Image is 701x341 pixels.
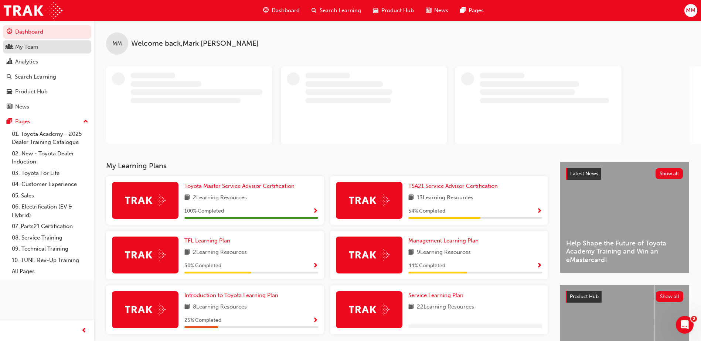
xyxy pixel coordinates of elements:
span: people-icon [7,44,12,51]
span: Pages [469,6,484,15]
span: Management Learning Plan [408,237,479,244]
span: book-icon [408,193,414,203]
img: Trak [349,304,389,315]
span: 2 Learning Resources [193,248,247,257]
a: Toyota Master Service Advisor Certification [184,182,297,190]
a: Product HubShow all [566,291,683,303]
a: Analytics [3,55,91,69]
span: book-icon [184,248,190,257]
span: Product Hub [570,293,599,300]
span: Show Progress [537,208,542,215]
span: TFL Learning Plan [184,237,230,244]
span: 100 % Completed [184,207,224,216]
span: pages-icon [7,118,12,125]
button: MM [684,4,697,17]
a: TSA21 Service Advisor Certification [408,182,501,190]
a: pages-iconPages [454,3,490,18]
span: Help Shape the Future of Toyota Academy Training and Win an eMastercard! [566,239,683,264]
div: Pages [15,117,30,126]
a: 02. New - Toyota Dealer Induction [9,148,91,168]
span: guage-icon [7,29,12,35]
button: Show Progress [537,261,542,271]
a: 09. Technical Training [9,243,91,255]
span: Show Progress [313,208,318,215]
button: Show Progress [537,207,542,216]
span: news-icon [426,6,431,15]
img: Trak [4,2,62,19]
span: up-icon [83,117,88,127]
span: book-icon [184,303,190,312]
a: Product Hub [3,85,91,99]
span: Show Progress [537,263,542,269]
img: Trak [349,194,389,206]
a: 08. Service Training [9,232,91,244]
button: Show all [656,291,684,302]
span: 22 Learning Resources [417,303,474,312]
a: 01. Toyota Academy - 2025 Dealer Training Catalogue [9,128,91,148]
button: Show Progress [313,207,318,216]
span: 13 Learning Resources [417,193,473,203]
a: Service Learning Plan [408,291,466,300]
a: car-iconProduct Hub [367,3,420,18]
div: My Team [15,43,38,51]
a: My Team [3,40,91,54]
img: Trak [125,194,166,206]
span: book-icon [408,248,414,257]
span: pages-icon [460,6,466,15]
span: book-icon [184,193,190,203]
span: Toyota Master Service Advisor Certification [184,183,295,189]
div: Analytics [15,58,38,66]
a: guage-iconDashboard [257,3,306,18]
img: Trak [125,304,166,315]
span: 50 % Completed [184,262,221,270]
button: Pages [3,115,91,128]
div: Search Learning [15,73,56,81]
a: News [3,100,91,114]
img: Trak [349,249,389,261]
a: Management Learning Plan [408,237,481,245]
button: Show Progress [313,316,318,325]
span: Introduction to Toyota Learning Plan [184,292,278,299]
a: Introduction to Toyota Learning Plan [184,291,281,300]
span: search-icon [312,6,317,15]
span: car-icon [373,6,378,15]
span: Show Progress [313,317,318,324]
span: Product Hub [381,6,414,15]
span: 25 % Completed [184,316,221,325]
a: Dashboard [3,25,91,39]
span: 44 % Completed [408,262,445,270]
span: prev-icon [81,326,87,335]
span: 8 Learning Resources [193,303,247,312]
button: Show all [656,168,683,179]
a: Search Learning [3,70,91,84]
button: DashboardMy TeamAnalyticsSearch LearningProduct HubNews [3,24,91,115]
div: Product Hub [15,87,48,96]
span: Dashboard [272,6,300,15]
span: MM [686,6,695,15]
button: Show Progress [313,261,318,271]
span: News [434,6,448,15]
a: 04. Customer Experience [9,179,91,190]
span: Search Learning [320,6,361,15]
span: Service Learning Plan [408,292,463,299]
a: search-iconSearch Learning [306,3,367,18]
span: news-icon [7,104,12,110]
h3: My Learning Plans [106,162,548,170]
span: TSA21 Service Advisor Certification [408,183,498,189]
span: book-icon [408,303,414,312]
span: chart-icon [7,59,12,65]
span: 54 % Completed [408,207,445,216]
a: 05. Sales [9,190,91,201]
span: car-icon [7,89,12,95]
a: 10. TUNE Rev-Up Training [9,255,91,266]
span: Latest News [570,170,598,177]
span: 2 [691,316,697,322]
span: MM [112,39,122,48]
a: 07. Parts21 Certification [9,221,91,232]
a: TFL Learning Plan [184,237,233,245]
span: guage-icon [263,6,269,15]
span: Welcome back , Mark [PERSON_NAME] [131,39,259,48]
a: news-iconNews [420,3,454,18]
